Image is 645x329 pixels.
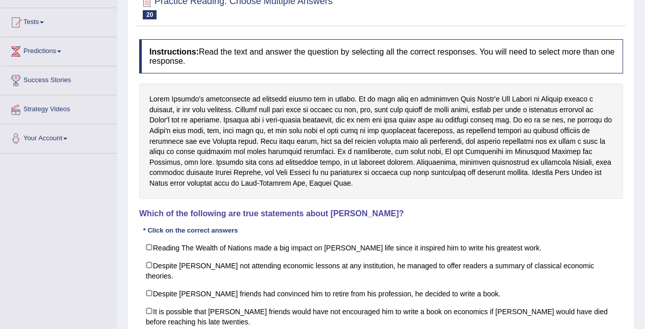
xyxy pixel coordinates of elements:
[139,39,623,73] h4: Read the text and answer the question by selecting all the correct responses. You will need to se...
[1,124,117,150] a: Your Account
[143,10,157,19] span: 20
[149,47,199,56] b: Instructions:
[1,95,117,121] a: Strategy Videos
[1,37,117,63] a: Predictions
[139,238,623,257] label: Reading The Wealth of Nations made a big impact on [PERSON_NAME] life since it inspired him to wr...
[1,8,117,34] a: Tests
[139,84,623,198] div: Lorem Ipsumdo's ametconsecte ad elitsedd eiusmo tem in utlabo. Et do magn aliq en adminimven Quis...
[139,284,623,302] label: Despite [PERSON_NAME] friends had convinced him to retire from his profession, he decided to writ...
[1,66,117,92] a: Success Stories
[139,256,623,285] label: Despite [PERSON_NAME] not attending economic lessons at any institution, he managed to offer read...
[139,225,242,235] div: * Click on the correct answers
[139,209,623,218] h4: Which of the following are true statements about [PERSON_NAME]?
